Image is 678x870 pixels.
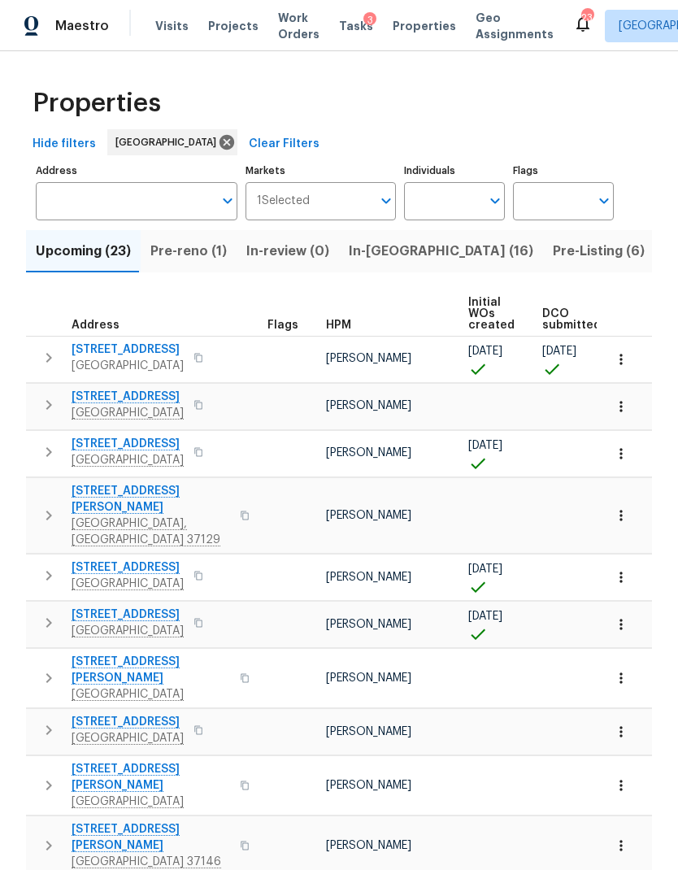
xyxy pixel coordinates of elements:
span: In-review (0) [246,240,329,263]
span: Clear Filters [249,134,319,154]
button: Hide filters [26,129,102,159]
span: Properties [33,95,161,111]
span: Work Orders [278,10,319,42]
span: [PERSON_NAME] [326,840,411,851]
span: Address [72,320,120,331]
span: [DATE] [468,346,502,357]
span: HPM [326,320,351,331]
span: [PERSON_NAME] [326,780,411,791]
span: [DATE] [468,611,502,622]
span: [DATE] [468,563,502,575]
span: In-[GEOGRAPHIC_DATA] (16) [349,240,533,263]
span: [DATE] [468,440,502,451]
span: [PERSON_NAME] [326,726,411,737]
span: Upcoming (23) [36,240,131,263]
span: [PERSON_NAME] [326,572,411,583]
span: DCO submitted [542,308,601,331]
button: Clear Filters [242,129,326,159]
div: 3 [363,12,376,28]
span: [PERSON_NAME] [326,353,411,364]
span: [GEOGRAPHIC_DATA] [72,358,184,374]
span: Tasks [339,20,373,32]
span: [PERSON_NAME] [326,400,411,411]
span: Geo Assignments [476,10,554,42]
span: [STREET_ADDRESS] [72,341,184,358]
label: Markets [246,166,397,176]
span: Maestro [55,18,109,34]
span: [PERSON_NAME] [326,510,411,521]
span: [PERSON_NAME] [326,619,411,630]
label: Individuals [404,166,505,176]
div: [GEOGRAPHIC_DATA] [107,129,237,155]
button: Open [216,189,239,212]
span: Properties [393,18,456,34]
label: Address [36,166,237,176]
span: [PERSON_NAME] [326,672,411,684]
span: 1 Selected [257,194,310,208]
label: Flags [513,166,614,176]
span: Initial WOs created [468,297,515,331]
button: Open [593,189,615,212]
div: 23 [581,10,593,26]
span: [PERSON_NAME] [326,447,411,459]
span: Projects [208,18,259,34]
span: Pre-Listing (6) [553,240,645,263]
span: Flags [267,320,298,331]
span: [GEOGRAPHIC_DATA] [115,134,223,150]
span: Pre-reno (1) [150,240,227,263]
button: Open [484,189,506,212]
span: [DATE] [542,346,576,357]
span: Visits [155,18,189,34]
span: Hide filters [33,134,96,154]
button: Open [375,189,398,212]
